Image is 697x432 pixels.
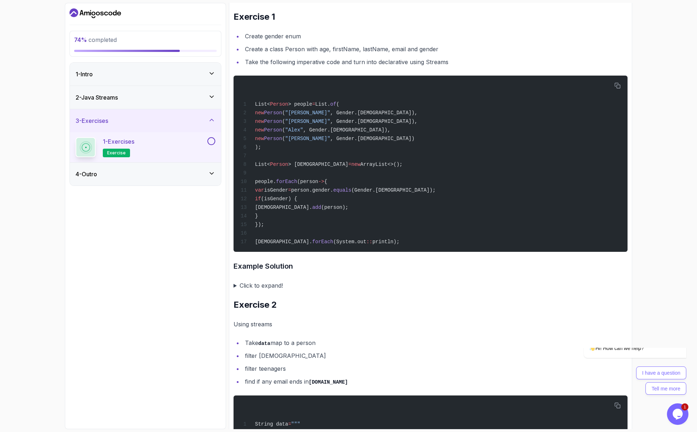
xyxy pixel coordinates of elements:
li: Take the following imperative code and turn into declarative using Streams [243,57,628,67]
span: """ [291,421,300,427]
span: person.gender. [291,187,333,193]
span: new [255,110,264,116]
span: equals [333,187,351,193]
span: "[PERSON_NAME]" [285,110,330,116]
button: 1-Exercisesexercise [76,137,215,157]
li: filter [DEMOGRAPHIC_DATA] [243,351,628,361]
h2: Exercise 2 [234,299,628,311]
span: ( [282,110,285,116]
li: find if any email ends in [243,376,628,387]
span: (isGender) { [261,196,297,202]
p: Using streams [234,319,628,329]
span: (System.out [333,239,366,245]
span: add [312,205,321,210]
summary: Click to expand! [234,280,628,291]
span: = [288,187,291,193]
span: > people [288,101,312,107]
span: exercise [107,150,126,156]
span: = [312,101,315,107]
span: (Gender.[DEMOGRAPHIC_DATA]); [351,187,436,193]
span: println); [372,239,400,245]
span: = [348,162,351,167]
span: String data [255,421,288,427]
span: 74 % [74,36,87,43]
span: , Gender.[DEMOGRAPHIC_DATA]), [303,127,390,133]
span: { [324,179,327,184]
button: 3-Exercises [70,109,221,132]
h3: 4 - Outro [76,170,97,178]
code: data [258,341,270,346]
button: 4-Outro [70,163,221,186]
span: "[PERSON_NAME]" [285,119,330,124]
span: (person [297,179,318,184]
span: var [255,187,264,193]
span: completed [74,36,117,43]
span: Person [264,110,282,116]
li: Create gender enum [243,31,628,41]
span: = [288,421,291,427]
h3: 3 - Exercises [76,116,108,125]
span: new [351,162,360,167]
a: Dashboard [69,8,121,19]
span: "Alex" [285,127,303,133]
h3: 2 - Java Streams [76,93,118,102]
span: > [DEMOGRAPHIC_DATA] [288,162,348,167]
li: Create a class Person with age, firstName, lastName, email and gender [243,44,628,54]
button: I have a question [75,19,126,32]
span: ( [282,119,285,124]
span: new [255,127,264,133]
li: Take map to a person [243,338,628,348]
button: Tell me more [85,34,125,47]
span: , Gender.[DEMOGRAPHIC_DATA]) [330,136,414,141]
span: [DEMOGRAPHIC_DATA]. [255,205,312,210]
span: (person); [321,205,348,210]
span: Person [270,101,288,107]
code: [DOMAIN_NAME] [309,379,348,385]
span: Person [264,136,282,141]
span: forEach [276,179,297,184]
iframe: chat widget [561,348,690,400]
span: -> [318,179,324,184]
span: List< [255,162,270,167]
span: Person [270,162,288,167]
span: List< [255,101,270,107]
span: of [330,101,336,107]
span: new [255,136,264,141]
span: ( [282,127,285,133]
h2: Exercise 1 [234,11,628,23]
span: }); [255,222,264,227]
span: , Gender.[DEMOGRAPHIC_DATA]), [330,119,418,124]
span: new [255,119,264,124]
span: forEach [312,239,333,245]
span: } [255,213,258,219]
button: 1-Intro [70,63,221,86]
span: ); [255,144,261,150]
span: :: [366,239,372,245]
span: isGender [264,187,288,193]
span: if [255,196,261,202]
span: [DEMOGRAPHIC_DATA]. [255,239,312,245]
span: "[PERSON_NAME]" [285,136,330,141]
span: , Gender.[DEMOGRAPHIC_DATA]), [330,110,418,116]
span: List. [315,101,330,107]
span: ( [282,136,285,141]
span: Person [264,119,282,124]
span: ArrayList<>(); [360,162,403,167]
button: 2-Java Streams [70,86,221,109]
iframe: chat widget [667,403,690,425]
span: Person [264,127,282,133]
h3: Example Solution [234,260,628,272]
li: filter teenagers [243,364,628,374]
span: people. [255,179,276,184]
span: ( [336,101,339,107]
p: 1 - Exercises [103,137,134,146]
h3: 1 - Intro [76,70,93,78]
